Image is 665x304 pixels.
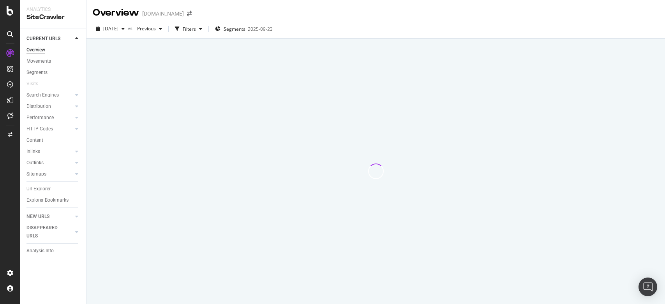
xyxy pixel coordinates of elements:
div: [DOMAIN_NAME] [142,10,184,18]
div: NEW URLS [26,213,49,221]
a: Segments [26,69,81,77]
a: Outlinks [26,159,73,167]
div: Visits [26,80,38,88]
div: DISAPPEARED URLS [26,224,66,240]
a: HTTP Codes [26,125,73,133]
div: Performance [26,114,54,122]
a: NEW URLS [26,213,73,221]
div: Open Intercom Messenger [639,278,657,296]
button: [DATE] [93,23,128,35]
a: Url Explorer [26,185,81,193]
a: Movements [26,57,81,65]
a: Content [26,136,81,144]
span: vs [128,25,134,32]
a: CURRENT URLS [26,35,73,43]
div: Inlinks [26,148,40,156]
div: 2025-09-23 [248,26,273,32]
button: Previous [134,23,165,35]
div: Outlinks [26,159,44,167]
div: Explorer Bookmarks [26,196,69,204]
a: Visits [26,80,46,88]
a: DISAPPEARED URLS [26,224,73,240]
a: Analysis Info [26,247,81,255]
span: Previous [134,25,156,32]
button: Filters [172,23,205,35]
a: Overview [26,46,81,54]
div: CURRENT URLS [26,35,60,43]
div: Movements [26,57,51,65]
div: Segments [26,69,48,77]
div: Analytics [26,6,80,13]
button: Segments2025-09-23 [212,23,276,35]
div: Sitemaps [26,170,46,178]
div: Distribution [26,102,51,111]
div: HTTP Codes [26,125,53,133]
span: Segments [224,26,245,32]
div: Url Explorer [26,185,51,193]
a: Search Engines [26,91,73,99]
a: Inlinks [26,148,73,156]
div: Analysis Info [26,247,54,255]
div: SiteCrawler [26,13,80,22]
div: Overview [26,46,45,54]
a: Sitemaps [26,170,73,178]
a: Performance [26,114,73,122]
div: arrow-right-arrow-left [187,11,192,16]
span: 2025 Sep. 15th [103,25,118,32]
div: Content [26,136,43,144]
a: Distribution [26,102,73,111]
div: Overview [93,6,139,19]
div: Search Engines [26,91,59,99]
div: Filters [183,26,196,32]
a: Explorer Bookmarks [26,196,81,204]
